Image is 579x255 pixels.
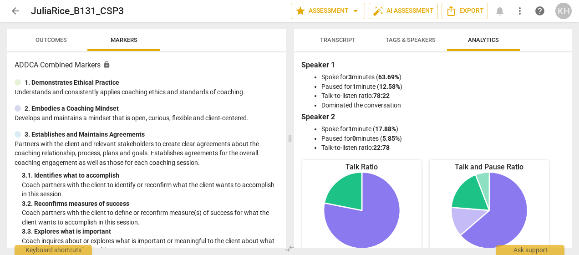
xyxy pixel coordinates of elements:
b: Speaker 2 [301,112,335,121]
span: arrow_back [10,5,21,16]
span: Markers [111,36,137,43]
span: Export [446,5,484,16]
b: 78:22 [373,92,390,99]
p: 2. Embodies a Coaching Mindset [25,104,119,113]
p: Coach partners with the client to define or reconfirm measure(s) of success for what the client w... [22,208,279,227]
p: Partners with the client and relevant stakeholders to create clear agreements about the coaching ... [15,139,279,168]
li: Talk-to-listen ratio: [321,91,563,101]
li: Dominated the conversation [321,101,563,110]
b: 17.88% [375,125,396,133]
span: help [534,5,545,16]
span: more_vert [514,5,525,16]
div: Ask support [496,245,564,255]
a: Help [532,3,548,19]
p: Coach partners with the client to identify or reconfirm what the client wants to accomplish in th... [22,180,279,199]
b: Speaker 1 [301,61,335,69]
div: 3. 3. Explores what is important [22,227,279,236]
p: 3. Establishes and Maintains Agreements [25,130,145,139]
b: 1 [352,83,356,90]
span: Tags & Speakers [386,36,436,43]
b: 12.58% [379,83,400,90]
div: Talk and Pause Ratio [430,162,549,172]
li: Paused for minutes ( ) [321,134,563,143]
p: Develops and maintains a mindset that is open, curious, flexible and client-centered. [15,113,279,123]
span: star [295,5,306,16]
p: 1. Demonstrates Ethical Practice [25,78,119,87]
b: 22:78 [373,144,390,151]
div: Keyboard shortcuts [15,245,92,255]
h2: JuliaRice_B131_CSP3 [31,5,124,17]
div: 3. 1. Identifies what to accomplish [22,171,279,180]
span: AI Assessment [373,5,434,16]
span: Outcomes [36,36,67,43]
b: 5.85% [382,135,400,142]
span: Analytics [468,36,499,43]
li: Paused for minute ( ) [321,82,563,92]
li: Spoke for minute ( ) [321,124,563,134]
div: 3. 2. Reconfirms measures of success [22,199,279,209]
li: Talk-to-listen ratio: [321,143,563,153]
span: Transcript [320,36,356,43]
span: Assessment [295,5,361,16]
div: Talk Ratio [302,162,422,172]
span: Assessment is enabled for this document. The competency model is locked and follows the assessmen... [103,61,111,68]
span: arrow_drop_down [350,5,361,16]
b: 1 [348,125,352,133]
span: auto_fix_high [373,5,384,16]
b: 0 [352,135,356,142]
p: Coach inquires about or explores what is important or meaningful to the client about what they wa... [22,236,279,255]
b: 3 [348,73,352,81]
button: Assessment [291,3,365,19]
h3: ADDCA Combined Markers [15,60,279,71]
b: 63.69% [378,73,399,81]
p: Understands and consistently applies coaching ethics and standards of coaching. [15,87,279,97]
button: Export [442,3,488,19]
li: Spoke for minutes ( ) [321,72,563,82]
button: KH [555,3,572,19]
button: AI Assessment [369,3,438,19]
